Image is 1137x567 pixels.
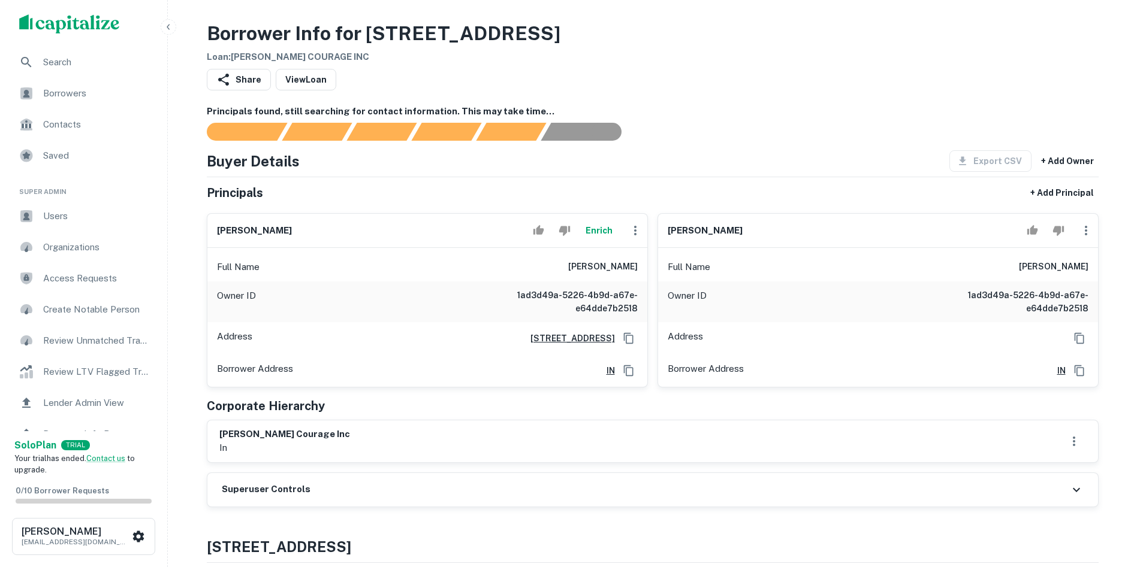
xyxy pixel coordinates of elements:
[192,123,282,141] div: Sending borrower request to AI...
[217,260,260,274] p: Full Name
[217,362,293,380] p: Borrower Address
[43,365,150,379] span: Review LTV Flagged Transactions
[43,271,150,286] span: Access Requests
[1070,362,1088,380] button: Copy Address
[10,233,158,262] a: Organizations
[43,55,150,69] span: Search
[597,364,615,377] a: IN
[494,289,638,315] h6: 1ad3d49a-5226-4b9d-a67e-e64dde7b2518
[1070,329,1088,347] button: Copy Address
[43,209,150,223] span: Users
[668,224,743,238] h6: [PERSON_NAME]
[668,329,703,347] p: Address
[217,329,252,347] p: Address
[945,289,1088,315] h6: 1ad3d49a-5226-4b9d-a67e-e64dde7b2518
[528,219,549,242] button: Accept
[668,260,710,274] p: Full Name
[22,527,129,536] h6: [PERSON_NAME]
[22,536,129,547] p: [EMAIL_ADDRESS][DOMAIN_NAME]
[620,362,638,380] button: Copy Address
[86,454,125,463] a: Contact us
[16,486,109,495] span: 0 / 10 Borrower Requests
[14,438,56,453] a: SoloPlan
[10,110,158,139] a: Contacts
[1048,364,1066,377] a: IN
[282,123,352,141] div: Your request is received and processing...
[207,50,560,64] h6: Loan : [PERSON_NAME] COURAGE INC
[10,420,158,448] a: Borrower Info Requests
[61,440,90,450] div: TRIAL
[217,289,256,315] p: Owner ID
[580,219,619,242] button: Enrich
[207,536,1099,557] h4: [STREET_ADDRESS]
[620,329,638,347] button: Copy Address
[1019,260,1088,274] h6: [PERSON_NAME]
[207,105,1099,119] h6: Principals found, still searching for contact information. This may take time...
[43,333,150,348] span: Review Unmatched Transactions
[43,396,150,410] span: Lender Admin View
[10,357,158,386] a: Review LTV Flagged Transactions
[14,439,56,451] strong: Solo Plan
[1048,219,1069,242] button: Reject
[554,219,575,242] button: Reject
[43,117,150,132] span: Contacts
[14,454,135,475] span: Your trial has ended. to upgrade.
[521,332,615,345] a: [STREET_ADDRESS]
[43,427,150,441] span: Borrower Info Requests
[19,14,120,34] img: capitalize-logo.png
[346,123,417,141] div: Documents found, AI parsing details...
[43,240,150,254] span: Organizations
[217,224,292,238] h6: [PERSON_NAME]
[668,289,707,315] p: Owner ID
[207,19,560,48] h3: Borrower Info for [STREET_ADDRESS]
[568,260,638,274] h6: [PERSON_NAME]
[207,69,271,90] button: Share
[219,441,350,455] p: in
[668,362,744,380] p: Borrower Address
[1036,150,1099,172] button: + Add Owner
[10,172,158,202] li: Super Admin
[219,427,350,441] h6: [PERSON_NAME] courage inc
[222,483,310,496] h6: Superuser Controls
[207,397,325,415] h5: Corporate Hierarchy
[10,202,158,231] a: Users
[1077,471,1137,529] iframe: Chat Widget
[1026,182,1099,204] button: + Add Principal
[1022,219,1043,242] button: Accept
[12,518,155,555] button: [PERSON_NAME][EMAIL_ADDRESS][DOMAIN_NAME]
[411,123,481,141] div: Principals found, AI now looking for contact information...
[10,79,158,108] a: Borrowers
[43,302,150,317] span: Create Notable Person
[10,295,158,324] a: Create Notable Person
[10,48,158,77] a: Search
[10,389,158,417] a: Lender Admin View
[276,69,336,90] a: ViewLoan
[10,141,158,170] a: Saved
[10,264,158,293] a: Access Requests
[476,123,546,141] div: Principals found, still searching for contact information. This may take time...
[10,326,158,355] a: Review Unmatched Transactions
[541,123,636,141] div: AI fulfillment process complete.
[207,184,263,202] h5: Principals
[43,86,150,101] span: Borrowers
[43,148,150,163] span: Saved
[207,150,300,172] h4: Buyer Details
